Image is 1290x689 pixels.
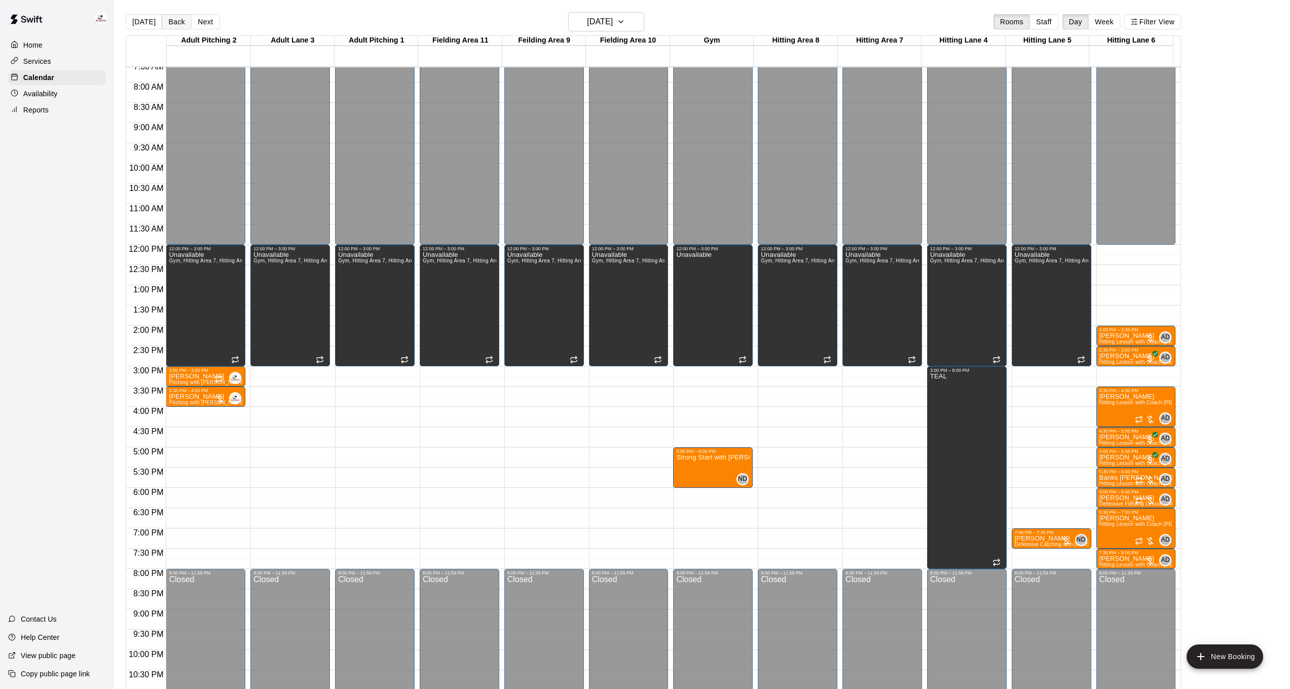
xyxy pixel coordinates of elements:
[8,102,106,118] div: Reports
[1163,534,1171,546] span: Anthony Dionisio
[131,447,166,456] span: 5:00 PM
[8,37,106,53] div: Home
[131,609,166,618] span: 9:00 PM
[1099,481,1208,486] span: Hitting Lesson with Coach [PERSON_NAME]
[1159,473,1171,485] div: Anthony Dionisio
[1163,352,1171,364] span: Anthony Dionisio
[231,356,239,364] span: Recurring event
[131,427,166,436] span: 4:30 PM
[423,570,496,576] div: 8:00 PM – 11:59 PM
[126,265,166,274] span: 12:30 PM
[169,368,242,373] div: 3:00 PM – 3:30 PM
[8,86,106,101] a: Availability
[23,89,58,99] p: Availability
[1135,415,1143,424] span: Recurring event
[1099,501,1220,507] span: Defensive Fielding Lesson with [PERSON_NAME]
[761,246,834,251] div: 12:00 PM – 3:00 PM
[131,488,166,496] span: 6:00 PM
[1075,534,1087,546] div: Nick Dionisio
[131,83,166,91] span: 8:00 AM
[335,36,418,46] div: Adult Pitching 1
[838,36,922,46] div: Hitting Area 7
[1159,554,1171,566] div: Anthony Dionisio
[215,375,223,383] span: Recurring event
[654,356,662,364] span: Recurring event
[126,14,162,29] button: [DATE]
[131,143,166,152] span: 9:30 AM
[1159,412,1171,425] div: Anthony Dionisio
[1161,353,1170,363] span: AD
[739,356,747,364] span: Recurring event
[1163,433,1171,445] span: Anthony Dionisio
[1015,542,1140,547] span: Defensive Catching with [PERSON_NAME] (30 min)
[21,650,76,661] p: View public page
[1161,555,1170,565] span: AD
[1096,447,1176,468] div: 5:00 PM – 5:30 PM: Zack Schroyer
[335,245,415,366] div: 12:00 PM – 3:00 PM: Unavailable
[922,36,1005,46] div: Hitting Lane 4
[229,392,241,404] div: Enrique De Los Rios
[1163,473,1171,485] span: Anthony Dionisio
[754,36,837,46] div: Hitting Area 8
[167,36,250,46] div: Adult Pitching 2
[8,54,106,69] a: Services
[169,570,242,576] div: 8:00 PM – 11:59 PM
[587,15,613,29] h6: [DATE]
[126,245,166,253] span: 12:00 PM
[1012,528,1091,549] div: 7:00 PM – 7:30 PM: Defensive Catching with Nick (30 min)
[1163,493,1171,506] span: Anthony Dionisio
[1135,496,1143,505] span: Recurring event
[676,570,750,576] div: 8:00 PM – 11:59 PM
[676,246,750,251] div: 12:00 PM – 3:00 PM
[570,356,578,364] span: Recurring event
[992,558,1001,566] span: Recurring event
[131,407,166,415] span: 4:00 PM
[1015,530,1088,535] div: 7:00 PM – 7:30 PM
[253,258,578,263] span: Gym, Hitting Area 7, Hitting Area [GEOGRAPHIC_DATA], Adult Pitching 1, [GEOGRAPHIC_DATA] 9, Field...
[127,224,166,233] span: 11:30 AM
[131,305,166,314] span: 1:30 PM
[423,258,748,263] span: Gym, Hitting Area 7, Hitting Area [GEOGRAPHIC_DATA], Adult Pitching 1, [GEOGRAPHIC_DATA] 9, Field...
[1135,537,1143,545] span: Recurring event
[316,356,324,364] span: Recurring event
[1077,535,1086,545] span: ND
[1161,413,1170,424] span: AD
[568,12,644,31] button: [DATE]
[1096,468,1176,488] div: 5:30 PM – 6:00 PM: Hitting Lesson with Coach Anthony
[169,379,267,385] span: Pitching with [PERSON_NAME] (30 min)
[592,570,666,576] div: 8:00 PM – 11:59 PM
[1159,331,1171,343] div: Anthony Dionisio
[1159,493,1171,506] div: Anthony Dionisio
[1099,461,1208,466] span: Hitting Lesson with Coach [PERSON_NAME]
[1159,433,1171,445] div: Anthony Dionisio
[253,570,327,576] div: 8:00 PM – 11:59 PM
[845,246,919,251] div: 12:00 PM – 3:00 PM
[1096,508,1176,549] div: 6:30 PM – 7:30 PM: Hitting Lesson with Coach Anthony (60 minutes)
[1096,346,1176,366] div: 2:30 PM – 3:00 PM: Keegan Pearce
[131,103,166,111] span: 8:30 AM
[1163,412,1171,425] span: Anthony Dionisio
[993,14,1030,29] button: Rooms
[8,70,106,85] div: Calendar
[1012,245,1091,366] div: 12:00 PM – 3:00 PM: Unavailable
[1096,427,1176,447] div: 4:30 PM – 5:00 PM: Nathaniel Cages
[1096,549,1176,569] div: 7:30 PM – 8:00 PM: Hitting Lesson with Coach Anthony
[169,388,242,393] div: 3:30 PM – 4:00 PM
[131,589,166,598] span: 8:30 PM
[1161,332,1170,342] span: AD
[23,40,43,50] p: Home
[23,56,51,66] p: Services
[1099,348,1173,353] div: 2:30 PM – 3:00 PM
[1096,326,1176,346] div: 2:00 PM – 2:30 PM: Hitting Lesson with Coach Anthony
[1062,14,1089,29] button: Day
[131,123,166,132] span: 9:00 AM
[1161,474,1170,484] span: AD
[1099,510,1173,515] div: 6:30 PM – 7:30 PM
[1145,435,1155,445] span: All customers have paid
[338,246,412,251] div: 12:00 PM – 3:00 PM
[131,285,166,294] span: 1:00 PM
[1015,570,1088,576] div: 8:00 PM – 11:59 PM
[233,372,241,384] span: Enrique De Los Rios
[1096,387,1176,427] div: 3:30 PM – 4:30 PM: Hitting Lesson with Coach Anthony (60 minutes)
[1099,359,1208,365] span: Hitting Lesson with Coach [PERSON_NAME]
